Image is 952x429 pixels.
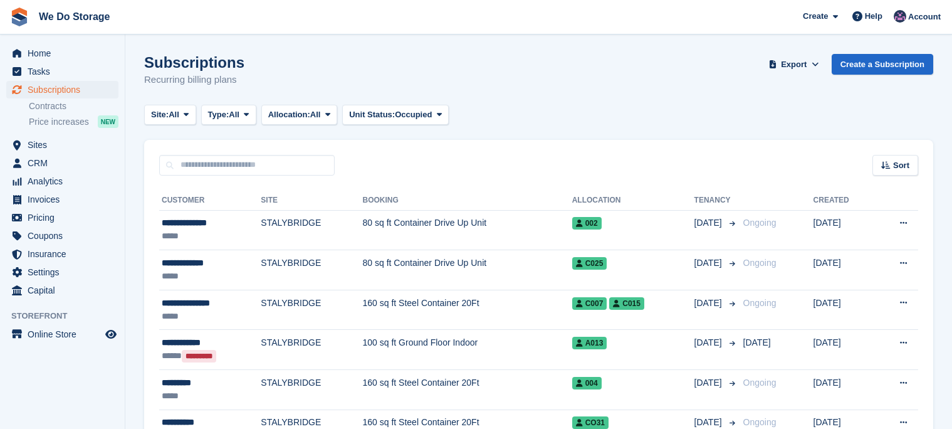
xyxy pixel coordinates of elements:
td: 100 sq ft Ground Floor Indoor [363,330,572,370]
td: 160 sq ft Steel Container 20Ft [363,290,572,330]
th: Customer [159,191,261,211]
a: menu [6,154,118,172]
span: [DATE] [743,337,771,347]
span: C015 [609,297,644,310]
span: Ongoing [743,417,777,427]
td: [DATE] [813,290,874,330]
span: Online Store [28,326,103,343]
span: Account [908,11,941,23]
span: Help [865,10,882,23]
span: Analytics [28,172,103,190]
td: [DATE] [813,330,874,370]
span: Storefront [11,310,125,322]
span: A013 [572,337,607,349]
td: 160 sq ft Steel Container 20Ft [363,370,572,410]
div: NEW [98,115,118,128]
span: Tasks [28,63,103,80]
span: [DATE] [694,416,724,429]
td: 80 sq ft Container Drive Up Unit [363,250,572,290]
span: Occupied [395,109,432,121]
a: Price increases NEW [29,115,118,129]
span: C025 [572,257,607,270]
td: STALYBRIDGE [261,330,362,370]
a: menu [6,191,118,208]
td: STALYBRIDGE [261,290,362,330]
td: 80 sq ft Container Drive Up Unit [363,210,572,250]
a: menu [6,45,118,62]
span: Subscriptions [28,81,103,98]
button: Export [766,54,822,75]
a: menu [6,136,118,154]
span: Sites [28,136,103,154]
a: Create a Subscription [832,54,933,75]
span: All [169,109,179,121]
span: Invoices [28,191,103,208]
th: Allocation [572,191,694,211]
a: menu [6,245,118,263]
span: All [310,109,321,121]
td: [DATE] [813,370,874,410]
span: Site: [151,109,169,121]
span: Ongoing [743,298,777,308]
span: Coupons [28,227,103,245]
a: menu [6,209,118,226]
a: Preview store [103,327,118,342]
span: Allocation: [268,109,310,121]
img: Wayne Pitt [894,10,906,23]
span: Sort [893,159,909,172]
span: [DATE] [694,297,724,310]
td: STALYBRIDGE [261,370,362,410]
span: Export [781,58,807,71]
a: We Do Storage [34,6,115,27]
span: Pricing [28,209,103,226]
button: Allocation: All [261,105,338,125]
span: Ongoing [743,378,777,388]
th: Created [813,191,874,211]
span: [DATE] [694,336,724,349]
td: [DATE] [813,210,874,250]
th: Booking [363,191,572,211]
a: menu [6,282,118,299]
button: Site: All [144,105,196,125]
span: CRM [28,154,103,172]
span: CO31 [572,416,609,429]
th: Site [261,191,362,211]
span: Price increases [29,116,89,128]
a: menu [6,263,118,281]
span: Unit Status: [349,109,395,121]
td: [DATE] [813,250,874,290]
img: stora-icon-8386f47178a22dfd0bd8f6a31ec36ba5ce8667c1dd55bd0f319d3a0aa187defe.svg [10,8,29,26]
span: 004 [572,377,602,389]
a: menu [6,326,118,343]
span: Ongoing [743,258,777,268]
td: STALYBRIDGE [261,210,362,250]
span: Insurance [28,245,103,263]
span: All [229,109,239,121]
span: Ongoing [743,218,777,228]
a: Contracts [29,100,118,112]
span: 002 [572,217,602,230]
span: C007 [572,297,607,310]
span: Home [28,45,103,62]
h1: Subscriptions [144,54,244,71]
a: menu [6,227,118,245]
button: Type: All [201,105,256,125]
td: STALYBRIDGE [261,250,362,290]
span: Type: [208,109,229,121]
p: Recurring billing plans [144,73,244,87]
span: [DATE] [694,216,724,230]
span: [DATE] [694,376,724,389]
span: [DATE] [694,257,724,270]
th: Tenancy [694,191,738,211]
button: Unit Status: Occupied [342,105,449,125]
span: Create [803,10,828,23]
span: Settings [28,263,103,281]
span: Capital [28,282,103,299]
a: menu [6,63,118,80]
a: menu [6,172,118,190]
a: menu [6,81,118,98]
